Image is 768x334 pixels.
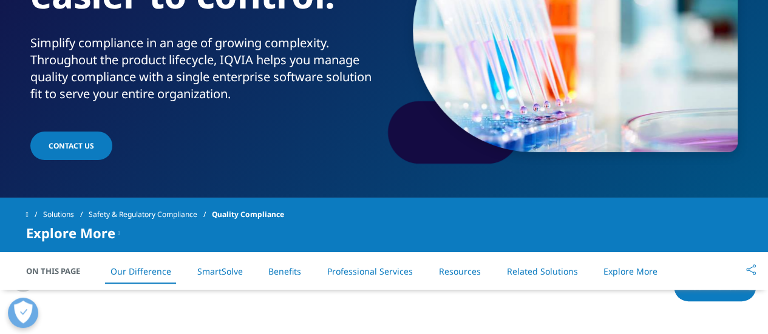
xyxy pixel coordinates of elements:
a: Benefits [268,266,301,277]
span: On This Page [26,265,93,277]
a: SmartSolve [197,266,243,277]
a: Professional Services [327,266,413,277]
span: Contact Us [49,141,94,151]
a: Resources [439,266,481,277]
a: Safety & Regulatory Compliance [89,204,212,225]
button: Open Preferences [8,298,38,328]
span: Explore More [26,225,115,240]
p: Simplify compliance in an age of growing complexity. Throughout the product lifecycle, IQVIA help... [30,35,379,110]
a: Solutions [43,204,89,225]
a: Contact Us [30,132,112,160]
a: Explore More [603,266,658,277]
span: Quality Compliance [212,204,284,225]
a: Our Difference [110,266,171,277]
a: Related Solutions [506,266,577,277]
